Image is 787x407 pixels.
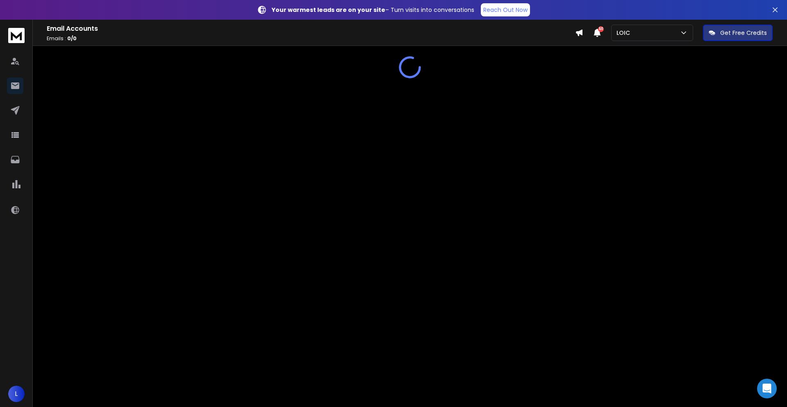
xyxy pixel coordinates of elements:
span: 50 [598,26,604,32]
p: Get Free Credits [720,29,767,37]
p: Emails : [47,35,575,42]
div: Open Intercom Messenger [757,379,777,398]
a: Reach Out Now [481,3,530,16]
img: logo [8,28,25,43]
p: Reach Out Now [483,6,528,14]
p: LOIC [616,29,633,37]
strong: Your warmest leads are on your site [272,6,385,14]
h1: Email Accounts [47,24,575,34]
span: 0 / 0 [67,35,77,42]
p: – Turn visits into conversations [272,6,474,14]
button: L [8,386,25,402]
button: Get Free Credits [703,25,773,41]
